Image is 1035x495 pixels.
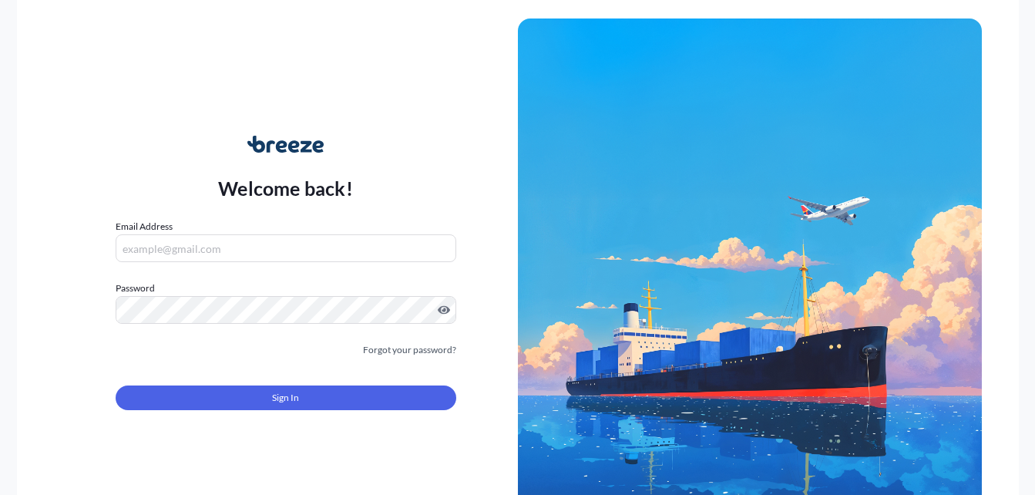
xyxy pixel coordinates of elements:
[272,390,299,406] span: Sign In
[116,281,456,296] label: Password
[116,234,456,262] input: example@gmail.com
[116,386,456,410] button: Sign In
[218,176,353,200] p: Welcome back!
[116,219,173,234] label: Email Address
[363,342,456,358] a: Forgot your password?
[438,304,450,316] button: Show password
